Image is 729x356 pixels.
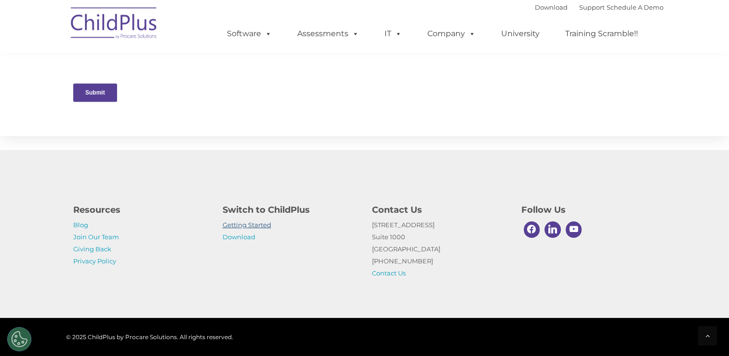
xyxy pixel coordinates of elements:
p: [STREET_ADDRESS] Suite 1000 [GEOGRAPHIC_DATA] [PHONE_NUMBER] [372,219,507,279]
a: Schedule A Demo [607,3,663,11]
a: Contact Us [372,269,406,277]
img: ChildPlus by Procare Solutions [66,0,162,49]
a: University [491,24,549,43]
a: IT [375,24,411,43]
h4: Follow Us [521,203,656,217]
a: Support [579,3,605,11]
a: Download [535,3,568,11]
a: Privacy Policy [73,257,116,265]
span: © 2025 ChildPlus by Procare Solutions. All rights reserved. [66,333,233,341]
button: Cookies Settings [7,327,31,351]
a: Giving Back [73,245,111,253]
a: Youtube [563,219,584,240]
h4: Switch to ChildPlus [223,203,358,217]
font: | [535,3,663,11]
a: Assessments [288,24,369,43]
a: Download [223,233,255,241]
h4: Contact Us [372,203,507,217]
a: Training Scramble!! [556,24,648,43]
a: Company [418,24,485,43]
a: Join Our Team [73,233,119,241]
h4: Resources [73,203,208,217]
a: Blog [73,221,88,229]
span: Last name [292,56,321,63]
span: Phone number [292,96,332,103]
a: Linkedin [542,219,563,240]
a: Getting Started [223,221,271,229]
a: Software [217,24,281,43]
a: Facebook [521,219,543,240]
